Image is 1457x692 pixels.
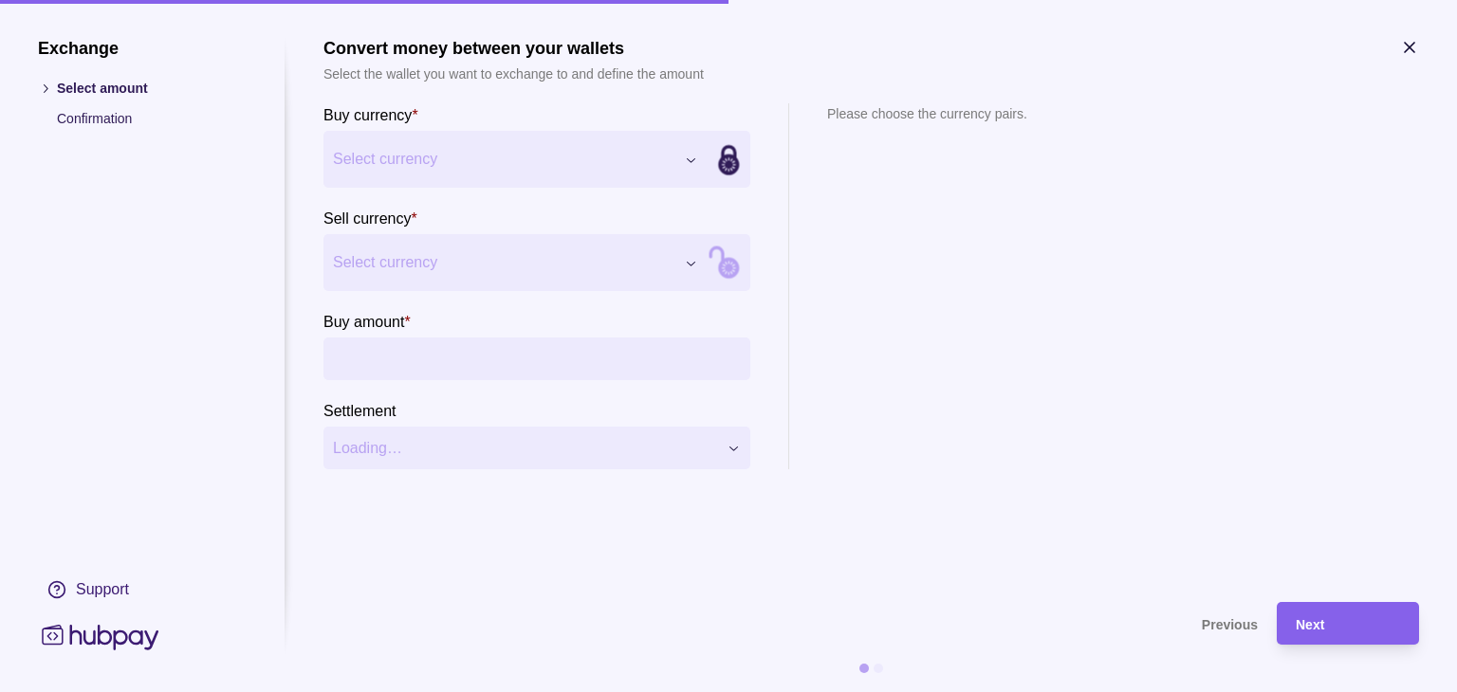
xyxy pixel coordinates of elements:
[38,38,247,59] h1: Exchange
[323,107,412,123] p: Buy currency
[323,399,396,422] label: Settlement
[323,403,396,419] p: Settlement
[57,108,247,129] p: Confirmation
[827,103,1027,124] p: Please choose the currency pairs.
[323,103,418,126] label: Buy currency
[1202,617,1258,632] span: Previous
[371,337,741,380] input: amount
[323,310,411,333] label: Buy amount
[323,207,417,229] label: Sell currency
[1296,617,1324,632] span: Next
[1277,602,1419,645] button: Next
[323,602,1258,645] button: Previous
[57,78,247,99] p: Select amount
[323,64,704,84] p: Select the wallet you want to exchange to and define the amount
[323,210,411,227] p: Sell currency
[323,38,704,59] h1: Convert money between your wallets
[38,570,247,610] a: Support
[323,314,404,330] p: Buy amount
[76,579,129,600] div: Support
